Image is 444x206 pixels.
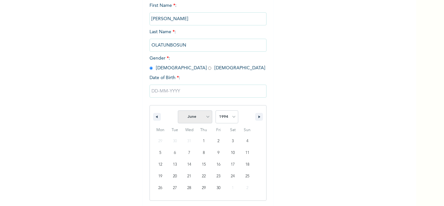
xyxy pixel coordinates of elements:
button: 3 [226,135,240,147]
span: 2 [217,135,219,147]
span: 21 [187,171,191,182]
button: 29 [197,182,211,194]
button: 6 [168,147,182,159]
button: 20 [168,171,182,182]
button: 10 [226,147,240,159]
span: Wed [182,125,197,135]
button: 11 [240,147,255,159]
span: 15 [202,159,206,171]
span: Sat [226,125,240,135]
button: 21 [182,171,197,182]
span: 11 [245,147,249,159]
input: DD-MM-YYYY [150,85,267,98]
span: Gender : [DEMOGRAPHIC_DATA] [DEMOGRAPHIC_DATA] [150,56,265,70]
span: 6 [174,147,176,159]
span: 14 [187,159,191,171]
span: 5 [159,147,161,159]
span: 12 [158,159,162,171]
button: 24 [226,171,240,182]
span: 20 [173,171,177,182]
input: Enter your first name [150,12,267,25]
span: 27 [173,182,177,194]
span: 10 [231,147,235,159]
span: 26 [158,182,162,194]
button: 4 [240,135,255,147]
span: 23 [216,171,220,182]
span: Date of Birth : [150,75,180,81]
button: 28 [182,182,197,194]
button: 1 [197,135,211,147]
button: 15 [197,159,211,171]
button: 30 [211,182,226,194]
span: 25 [245,171,249,182]
span: 18 [245,159,249,171]
input: Enter your last name [150,39,267,52]
button: 26 [153,182,168,194]
button: 8 [197,147,211,159]
span: First Name : [150,3,267,21]
span: 28 [187,182,191,194]
span: 24 [231,171,235,182]
button: 2 [211,135,226,147]
button: 9 [211,147,226,159]
span: 1 [203,135,205,147]
button: 17 [226,159,240,171]
span: Sun [240,125,255,135]
span: Tue [168,125,182,135]
span: 4 [246,135,248,147]
button: 23 [211,171,226,182]
span: Thu [197,125,211,135]
button: 12 [153,159,168,171]
button: 16 [211,159,226,171]
button: 25 [240,171,255,182]
button: 19 [153,171,168,182]
button: 7 [182,147,197,159]
button: 18 [240,159,255,171]
button: 5 [153,147,168,159]
span: 3 [232,135,234,147]
span: 8 [203,147,205,159]
button: 14 [182,159,197,171]
span: 19 [158,171,162,182]
span: 13 [173,159,177,171]
span: 9 [217,147,219,159]
span: 30 [216,182,220,194]
span: Fri [211,125,226,135]
button: 13 [168,159,182,171]
span: Mon [153,125,168,135]
span: 17 [231,159,235,171]
span: 22 [202,171,206,182]
span: Last Name : [150,30,267,48]
button: 22 [197,171,211,182]
button: 27 [168,182,182,194]
span: 16 [216,159,220,171]
span: 29 [202,182,206,194]
span: 7 [188,147,190,159]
